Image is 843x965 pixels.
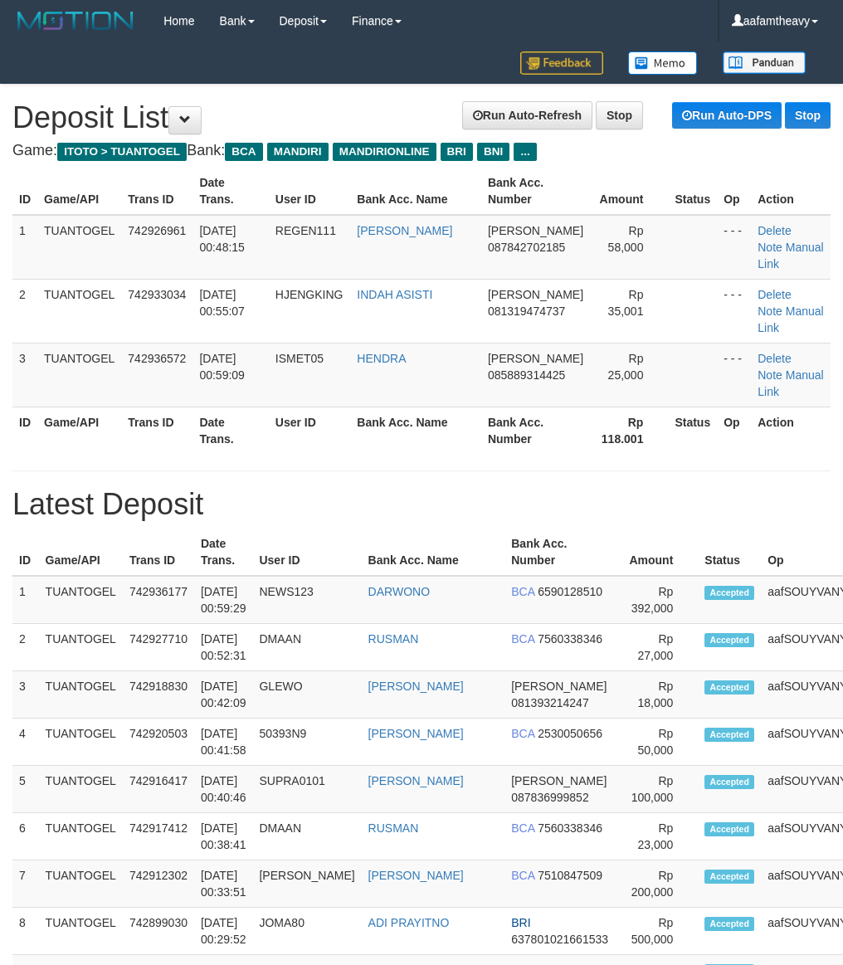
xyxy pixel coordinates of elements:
span: Accepted [704,870,754,884]
a: Delete [758,352,791,365]
span: Rp 58,000 [608,224,644,254]
span: BCA [511,821,534,835]
a: [PERSON_NAME] [368,727,464,740]
span: 081319474737 [488,305,565,318]
td: 742918830 [123,671,194,719]
th: Bank Acc. Name [362,529,505,576]
span: 7560338346 [538,632,602,646]
span: BCA [511,632,534,646]
a: Note [758,368,782,382]
a: Stop [596,101,643,129]
span: [PERSON_NAME] [488,288,583,301]
span: 742926961 [128,224,186,237]
td: TUANTOGEL [37,279,121,343]
a: Run Auto-DPS [672,102,782,129]
th: User ID [269,168,351,215]
span: [DATE] 00:59:09 [199,352,245,382]
th: Bank Acc. Number [481,407,590,454]
span: BCA [511,727,534,740]
th: Date Trans. [194,529,253,576]
span: BCA [511,869,534,882]
td: [PERSON_NAME] [252,860,361,908]
a: Note [758,305,782,318]
td: 8 [12,908,39,955]
span: Accepted [704,775,754,789]
th: Amount [590,168,668,215]
th: ID [12,407,37,454]
td: 742916417 [123,766,194,813]
a: RUSMAN [368,821,419,835]
td: 742927710 [123,624,194,671]
th: Trans ID [121,168,192,215]
td: TUANTOGEL [39,576,123,624]
td: [DATE] 00:52:31 [194,624,253,671]
span: HJENGKING [275,288,344,301]
td: 742920503 [123,719,194,766]
span: [PERSON_NAME] [511,680,607,693]
td: - - - [717,279,751,343]
a: Manual Link [758,368,823,398]
a: Manual Link [758,305,823,334]
th: Bank Acc. Number [481,168,590,215]
td: [DATE] 00:41:58 [194,719,253,766]
td: DMAAN [252,813,361,860]
span: 085889314425 [488,368,565,382]
td: 5 [12,766,39,813]
img: panduan.png [723,51,806,74]
td: Rp 100,000 [615,766,698,813]
span: REGEN111 [275,224,336,237]
td: TUANTOGEL [39,719,123,766]
th: Game/API [39,529,123,576]
span: BRI [511,916,530,929]
th: Date Trans. [192,168,268,215]
span: [PERSON_NAME] [488,352,583,365]
a: INDAH ASISTI [357,288,432,301]
th: Trans ID [123,529,194,576]
th: Date Trans. [192,407,268,454]
th: ID [12,529,39,576]
a: Manual Link [758,241,823,270]
td: Rp 200,000 [615,860,698,908]
h1: Deposit List [12,101,831,134]
td: Rp 23,000 [615,813,698,860]
td: [DATE] 00:33:51 [194,860,253,908]
th: User ID [269,407,351,454]
td: Rp 392,000 [615,576,698,624]
span: MANDIRIONLINE [333,143,436,161]
span: [DATE] 00:55:07 [199,288,245,318]
a: [PERSON_NAME] [368,774,464,787]
td: NEWS123 [252,576,361,624]
td: 4 [12,719,39,766]
span: Accepted [704,680,754,695]
span: Rp 35,001 [608,288,644,318]
span: Rp 25,000 [608,352,644,382]
th: Game/API [37,168,121,215]
td: [DATE] 00:38:41 [194,813,253,860]
td: 3 [12,671,39,719]
td: TUANTOGEL [39,908,123,955]
a: [PERSON_NAME] [368,680,464,693]
th: User ID [252,529,361,576]
span: 7560338346 [538,821,602,835]
a: DARWONO [368,585,430,598]
td: [DATE] 00:42:09 [194,671,253,719]
td: TUANTOGEL [39,671,123,719]
td: - - - [717,215,751,280]
td: Rp 18,000 [615,671,698,719]
th: Amount [615,529,698,576]
span: BCA [225,143,262,161]
a: HENDRA [357,352,406,365]
td: TUANTOGEL [39,813,123,860]
td: [DATE] 00:40:46 [194,766,253,813]
td: TUANTOGEL [37,215,121,280]
span: 2530050656 [538,727,602,740]
h1: Latest Deposit [12,488,831,521]
th: Rp 118.001 [590,407,668,454]
td: 1 [12,576,39,624]
a: [PERSON_NAME] [368,869,464,882]
td: 3 [12,343,37,407]
img: Feedback.jpg [520,51,603,75]
span: Accepted [704,728,754,742]
td: 1 [12,215,37,280]
span: 742936572 [128,352,186,365]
